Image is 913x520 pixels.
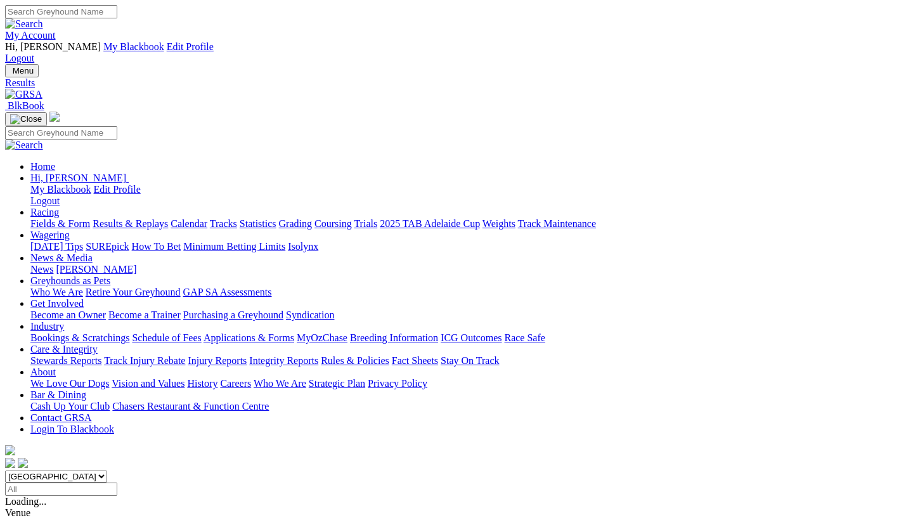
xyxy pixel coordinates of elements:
a: Who We Are [254,378,306,389]
a: Rules & Policies [321,355,389,366]
button: Toggle navigation [5,64,39,77]
a: Weights [482,218,515,229]
a: My Blackbook [103,41,164,52]
button: Toggle navigation [5,112,47,126]
a: Bookings & Scratchings [30,332,129,343]
a: Logout [30,195,60,206]
a: Home [30,161,55,172]
div: Get Involved [30,309,908,321]
a: Stewards Reports [30,355,101,366]
a: Calendar [171,218,207,229]
img: twitter.svg [18,458,28,468]
a: Racing [30,207,59,218]
a: Edit Profile [94,184,141,195]
span: BlkBook [8,100,44,111]
a: Results & Replays [93,218,168,229]
a: Greyhounds as Pets [30,275,110,286]
a: My Blackbook [30,184,91,195]
a: Bar & Dining [30,389,86,400]
a: Become an Owner [30,309,106,320]
a: Track Maintenance [518,218,596,229]
a: Become a Trainer [108,309,181,320]
div: Wagering [30,241,908,252]
a: Hi, [PERSON_NAME] [30,172,129,183]
a: News [30,264,53,275]
span: Hi, [PERSON_NAME] [30,172,126,183]
a: Integrity Reports [249,355,318,366]
a: Applications & Forms [204,332,294,343]
div: Industry [30,332,908,344]
a: Care & Integrity [30,344,98,354]
a: Privacy Policy [368,378,427,389]
img: logo-grsa-white.png [5,445,15,455]
a: Careers [220,378,251,389]
a: About [30,367,56,377]
a: Results [5,77,908,89]
a: Coursing [314,218,352,229]
a: Breeding Information [350,332,438,343]
a: Wagering [30,230,70,240]
a: Contact GRSA [30,412,91,423]
a: [DATE] Tips [30,241,83,252]
a: BlkBook [5,100,44,111]
div: Care & Integrity [30,355,908,367]
div: Hi, [PERSON_NAME] [30,184,908,207]
a: Retire Your Greyhound [86,287,181,297]
a: We Love Our Dogs [30,378,109,389]
div: Bar & Dining [30,401,908,412]
div: Greyhounds as Pets [30,287,908,298]
a: Industry [30,321,64,332]
a: Vision and Values [112,378,185,389]
div: About [30,378,908,389]
img: logo-grsa-white.png [49,112,60,122]
a: Fact Sheets [392,355,438,366]
div: Racing [30,218,908,230]
a: History [187,378,217,389]
a: Syndication [286,309,334,320]
a: Injury Reports [188,355,247,366]
a: Track Injury Rebate [104,355,185,366]
a: Logout [5,53,34,63]
div: News & Media [30,264,908,275]
a: Statistics [240,218,276,229]
a: Tracks [210,218,237,229]
span: Hi, [PERSON_NAME] [5,41,101,52]
input: Search [5,5,117,18]
img: Close [10,114,42,124]
a: Get Involved [30,298,84,309]
a: How To Bet [132,241,181,252]
img: facebook.svg [5,458,15,468]
a: [PERSON_NAME] [56,264,136,275]
a: Stay On Track [441,355,499,366]
a: Isolynx [288,241,318,252]
a: 2025 TAB Adelaide Cup [380,218,480,229]
a: Purchasing a Greyhound [183,309,283,320]
span: Loading... [5,496,46,507]
a: Schedule of Fees [132,332,201,343]
a: Cash Up Your Club [30,401,110,412]
a: My Account [5,30,56,41]
a: Strategic Plan [309,378,365,389]
a: GAP SA Assessments [183,287,272,297]
a: Login To Blackbook [30,424,114,434]
a: Race Safe [504,332,545,343]
a: Minimum Betting Limits [183,241,285,252]
a: Who We Are [30,287,83,297]
a: SUREpick [86,241,129,252]
div: My Account [5,41,908,64]
img: Search [5,140,43,151]
a: Fields & Form [30,218,90,229]
img: GRSA [5,89,42,100]
a: MyOzChase [297,332,347,343]
a: Grading [279,218,312,229]
a: Edit Profile [167,41,214,52]
a: Trials [354,218,377,229]
input: Select date [5,483,117,496]
div: Venue [5,507,908,519]
img: Search [5,18,43,30]
input: Search [5,126,117,140]
a: ICG Outcomes [441,332,502,343]
span: Menu [13,66,34,75]
a: News & Media [30,252,93,263]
